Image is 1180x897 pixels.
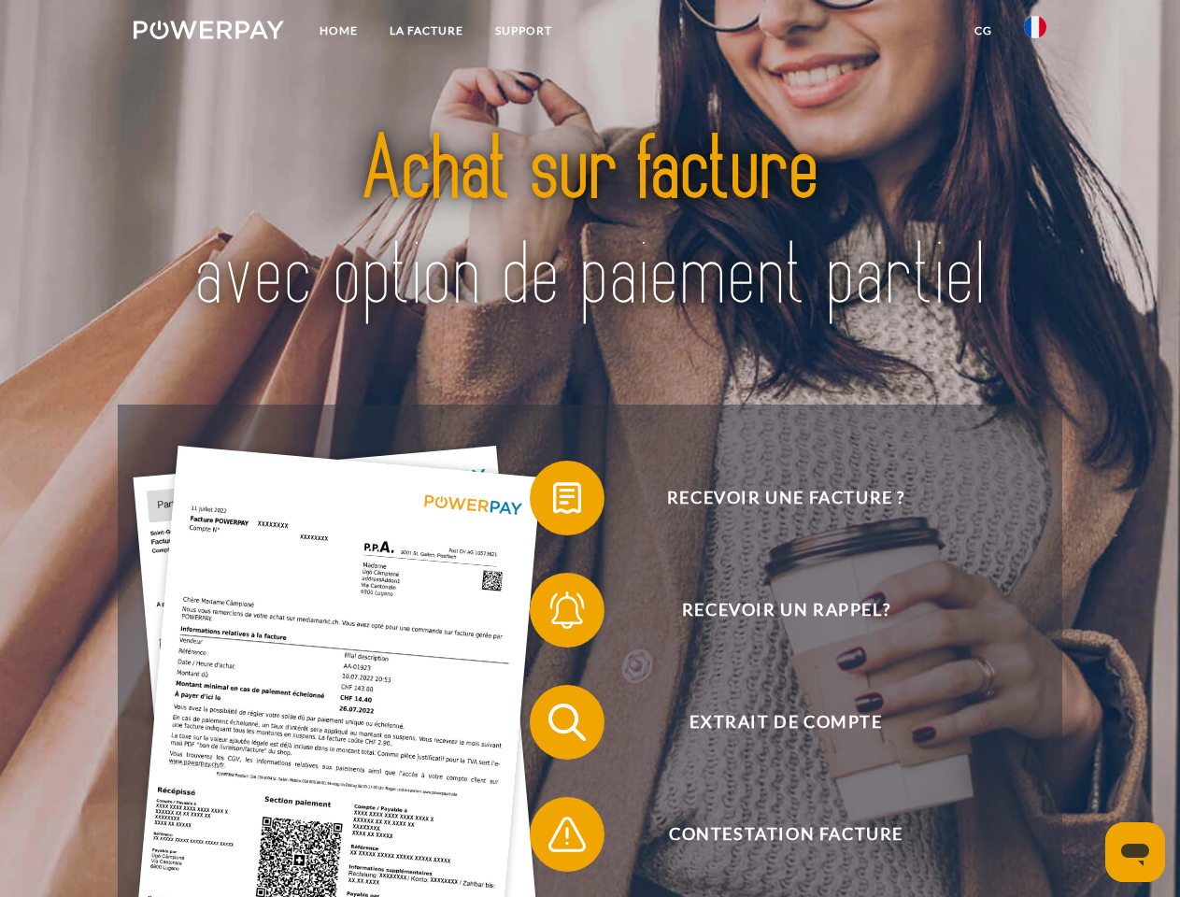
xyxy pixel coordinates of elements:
a: Home [304,14,374,48]
button: Contestation Facture [530,797,1016,872]
img: qb_warning.svg [544,811,590,858]
span: Recevoir un rappel? [557,573,1015,648]
a: Support [479,14,568,48]
button: Recevoir un rappel? [530,573,1016,648]
iframe: Bouton de lancement de la fenêtre de messagerie [1105,822,1165,882]
img: qb_bill.svg [544,475,590,521]
span: Recevoir une facture ? [557,461,1015,535]
a: CG [959,14,1008,48]
button: Extrait de compte [530,685,1016,760]
button: Recevoir une facture ? [530,461,1016,535]
img: fr [1024,16,1046,38]
img: qb_bell.svg [544,587,590,634]
img: title-powerpay_fr.svg [178,90,1002,358]
img: logo-powerpay-white.svg [134,21,284,39]
span: Extrait de compte [557,685,1015,760]
a: LA FACTURE [374,14,479,48]
span: Contestation Facture [557,797,1015,872]
img: qb_search.svg [544,699,590,746]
